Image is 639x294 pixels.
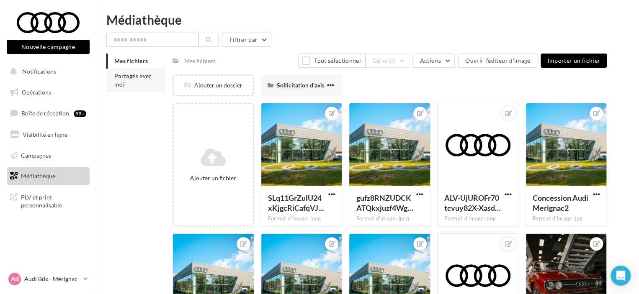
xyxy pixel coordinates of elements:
span: Notifications [22,68,56,75]
span: (0) [389,57,396,64]
div: Open Intercom Messenger [611,266,631,286]
div: Format d'image: png [444,215,512,222]
span: Visibilité en ligne [23,131,67,138]
span: ALV-UjUROFr70tcvuy82X-Xasdesl0Fi9Kn0xNNQv9Xq9sRsQX93qcH6 [444,193,501,212]
button: Gérer(0) [366,54,410,68]
span: gufz8RNZUDCKATQkxjuzf4Wg0PvkIzU5tKC7znWai8Zr6Uz3fGjETA1P6kvTZIWqnuf6Nnp07b-aTbwyXw=s0 [356,193,413,212]
a: PLV et print personnalisable [5,188,91,213]
div: Ajouter un fichier [177,174,250,182]
a: Visibilité en ligne [5,126,91,143]
span: Médiathèque [21,172,55,179]
span: Partagés avec moi [114,72,152,88]
button: Notifications [5,63,88,80]
button: Ouvrir l'éditeur d'image [458,54,537,68]
a: AB Audi Bdx - Mérignac [7,271,90,287]
span: AB [11,275,19,283]
button: Actions [412,54,454,68]
div: Médiathèque [106,13,629,26]
button: Filtrer par [222,33,271,47]
span: Boîte de réception [21,110,69,117]
span: Sollicitation d'avis [277,82,325,89]
span: Mes fichiers [114,57,148,64]
span: Concession Audi Merignac2 [533,193,588,212]
a: Campagnes [5,147,91,164]
div: 99+ [74,110,86,117]
button: Importer un fichier [541,54,607,68]
button: Tout sélectionner [298,54,365,68]
div: Format d'image: jpeg [356,215,423,222]
span: Opérations [22,89,51,96]
span: SLq11GrZulU24xKjgcRiCafqVJmcyFi7qh4gU8q4dwra6o6bnmEp1aumtK0XI8zhraJihtArhxTY3hGIyw=s0 [268,193,324,212]
div: Mes fichiers [184,57,216,65]
div: Format d'image: jpeg [268,215,335,222]
span: Actions [420,57,441,64]
span: PLV et print personnalisable [21,192,86,210]
span: Importer un fichier [547,57,600,64]
a: Boîte de réception99+ [5,104,91,122]
a: Opérations [5,84,91,101]
div: Format d'image: jpg [533,215,600,222]
p: Audi Bdx - Mérignac [24,275,80,283]
a: Médiathèque [5,167,91,185]
button: Nouvelle campagne [7,40,90,54]
span: Campagnes [21,151,51,159]
div: Ajouter un dossier [174,81,253,89]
